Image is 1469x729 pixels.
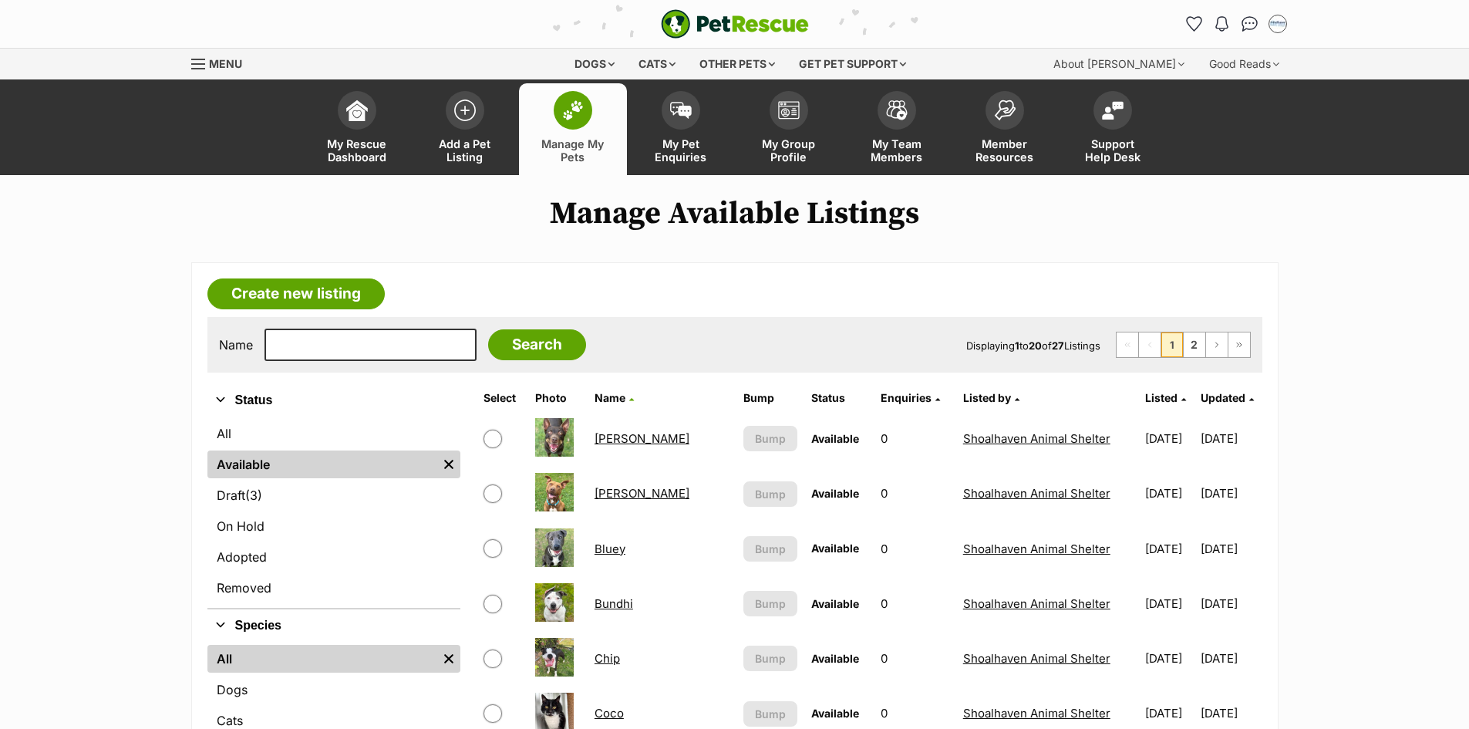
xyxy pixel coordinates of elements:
[346,100,368,121] img: dashboard-icon-eb2f2d2d3e046f16d808141f083e7271f6b2e854fb5c12c21221c1fb7104beca.svg
[303,83,411,175] a: My Rescue Dashboard
[754,137,824,164] span: My Group Profile
[595,391,634,404] a: Name
[207,645,437,673] a: All
[595,542,625,556] a: Bluey
[595,596,633,611] a: Bundhi
[735,83,843,175] a: My Group Profile
[207,390,460,410] button: Status
[207,676,460,704] a: Dogs
[805,386,873,410] th: Status
[207,481,460,509] a: Draft
[874,412,955,465] td: 0
[874,522,955,575] td: 0
[207,616,460,636] button: Species
[743,426,797,451] button: Bump
[1139,577,1199,630] td: [DATE]
[1116,332,1251,358] nav: Pagination
[743,701,797,727] button: Bump
[881,391,932,404] span: translation missing: en.admin.listings.index.attributes.enquiries
[874,632,955,685] td: 0
[966,339,1100,352] span: Displaying to of Listings
[1117,332,1138,357] span: First page
[743,591,797,616] button: Bump
[1052,339,1064,352] strong: 27
[743,536,797,562] button: Bump
[994,100,1016,120] img: member-resources-icon-8e73f808a243e03378d46382f2149f9095a855e16c252ad45f914b54edf8863c.svg
[191,49,253,76] a: Menu
[886,100,908,120] img: team-members-icon-5396bd8760b3fe7c0b43da4ab00e1e3bb1a5d9ba89233759b79545d2d3fc5d0d.svg
[755,541,786,557] span: Bump
[755,430,786,447] span: Bump
[1139,332,1161,357] span: Previous page
[755,596,786,612] span: Bump
[1139,467,1199,520] td: [DATE]
[670,102,692,119] img: pet-enquiries-icon-7e3ad2cf08bfb03b45e93fb7055b45f3efa6380592205ae92323e6603595dc1f.svg
[1043,49,1195,79] div: About [PERSON_NAME]
[430,137,500,164] span: Add a Pet Listing
[811,652,859,665] span: Available
[874,577,955,630] td: 0
[1201,391,1245,404] span: Updated
[1201,412,1261,465] td: [DATE]
[963,542,1110,556] a: Shoalhaven Animal Shelter
[963,651,1110,666] a: Shoalhaven Animal Shelter
[1270,16,1285,32] img: Jodie Parnell profile pic
[245,486,262,505] span: (3)
[755,650,786,667] span: Bump
[1228,332,1250,357] a: Last page
[207,451,437,478] a: Available
[207,574,460,602] a: Removed
[595,391,625,404] span: Name
[595,431,689,446] a: [PERSON_NAME]
[1198,49,1290,79] div: Good Reads
[207,278,385,309] a: Create new listing
[207,512,460,540] a: On Hold
[1078,137,1147,164] span: Support Help Desk
[661,9,809,39] a: PetRescue
[1145,391,1178,404] span: Listed
[1139,412,1199,465] td: [DATE]
[874,467,955,520] td: 0
[595,486,689,501] a: [PERSON_NAME]
[207,417,460,608] div: Status
[1206,332,1228,357] a: Next page
[564,49,625,79] div: Dogs
[843,83,951,175] a: My Team Members
[1201,522,1261,575] td: [DATE]
[1139,522,1199,575] td: [DATE]
[743,646,797,671] button: Bump
[963,486,1110,501] a: Shoalhaven Animal Shelter
[862,137,932,164] span: My Team Members
[562,100,584,120] img: manage-my-pets-icon-02211641906a0b7f246fdf0571729dbe1e7629f14944591b6c1af311fb30b64b.svg
[737,386,804,410] th: Bump
[1215,16,1228,32] img: notifications-46538b983faf8c2785f20acdc204bb7945ddae34d4c08c2a6579f10ce5e182be.svg
[595,651,620,666] a: Chip
[1201,391,1254,404] a: Updated
[207,543,460,571] a: Adopted
[1182,12,1290,36] ul: Account quick links
[1210,12,1235,36] button: Notifications
[209,57,242,70] span: Menu
[1182,12,1207,36] a: Favourites
[437,645,460,673] a: Remove filter
[1015,339,1019,352] strong: 1
[1238,12,1262,36] a: Conversations
[811,432,859,445] span: Available
[454,100,476,121] img: add-pet-listing-icon-0afa8454b4691262ce3f59096e99ab1cd57d4a30225e0717b998d2c9b9846f56.svg
[811,707,859,720] span: Available
[1029,339,1042,352] strong: 20
[1145,391,1186,404] a: Listed
[1242,16,1258,32] img: chat-41dd97257d64d25036548639549fe6c8038ab92f7586957e7f3b1b290dea8141.svg
[627,83,735,175] a: My Pet Enquiries
[963,596,1110,611] a: Shoalhaven Animal Shelter
[595,706,624,721] a: Coco
[963,706,1110,721] a: Shoalhaven Animal Shelter
[1201,467,1261,520] td: [DATE]
[529,386,587,410] th: Photo
[646,137,716,164] span: My Pet Enquiries
[689,49,786,79] div: Other pets
[881,391,940,404] a: Enquiries
[788,49,917,79] div: Get pet support
[1201,577,1261,630] td: [DATE]
[411,83,519,175] a: Add a Pet Listing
